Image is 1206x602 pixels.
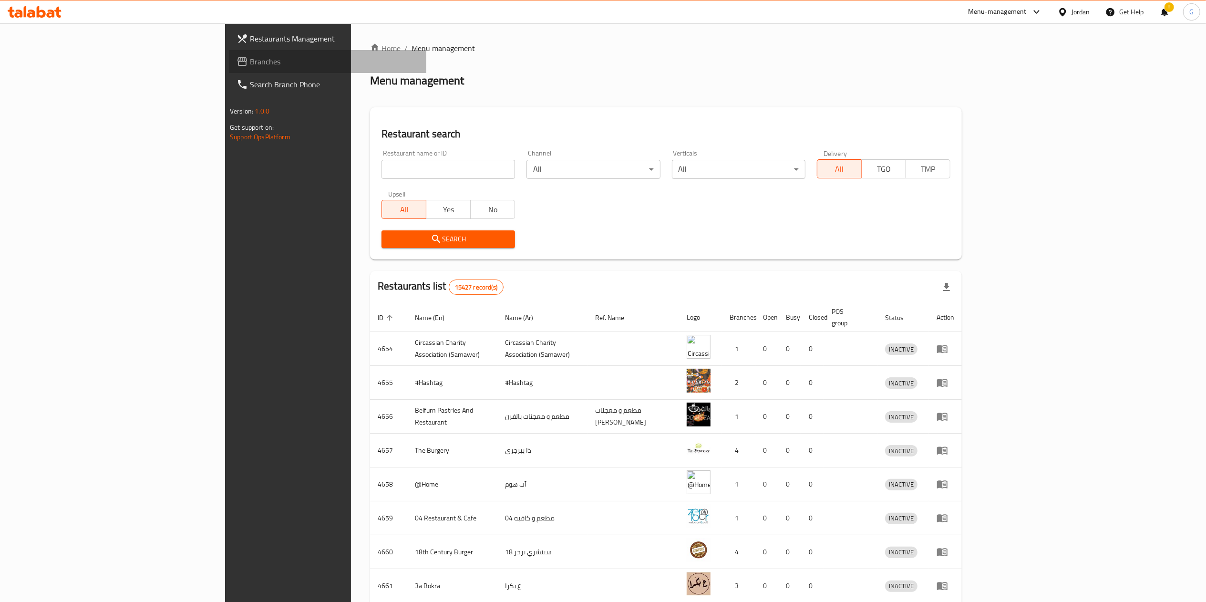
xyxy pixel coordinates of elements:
[1072,7,1090,17] div: Jordan
[937,411,954,422] div: Menu
[937,377,954,388] div: Menu
[407,467,497,501] td: @Home
[250,79,419,90] span: Search Branch Phone
[722,400,755,434] td: 1
[937,445,954,456] div: Menu
[426,200,471,219] button: Yes
[885,343,917,355] div: INACTIVE
[407,535,497,569] td: 18th Century Burger
[937,478,954,490] div: Menu
[497,434,588,467] td: ذا بيرجري
[378,312,396,323] span: ID
[885,411,917,423] div: INACTIVE
[832,306,866,329] span: POS group
[255,105,269,117] span: 1.0.0
[250,56,419,67] span: Branches
[415,312,457,323] span: Name (En)
[687,572,711,596] img: 3a Bokra
[801,400,824,434] td: 0
[250,33,419,44] span: Restaurants Management
[824,150,847,156] label: Delivery
[672,160,805,179] div: All
[407,366,497,400] td: #Hashtag
[687,538,711,562] img: 18th Century Burger
[407,434,497,467] td: The Burgery
[885,446,917,457] span: INACTIVE
[722,434,755,467] td: 4
[885,344,917,355] span: INACTIVE
[722,303,755,332] th: Branches
[722,535,755,569] td: 4
[381,200,426,219] button: All
[378,279,504,295] h2: Restaurants list
[449,280,504,295] div: Total records count
[386,203,423,217] span: All
[801,303,824,332] th: Closed
[381,127,950,141] h2: Restaurant search
[722,501,755,535] td: 1
[755,366,778,400] td: 0
[388,190,406,197] label: Upsell
[505,312,546,323] span: Name (Ar)
[497,467,588,501] td: آت هوم
[497,332,588,366] td: ​Circassian ​Charity ​Association​ (Samawer)
[381,160,515,179] input: Search for restaurant name or ID..
[474,203,511,217] span: No
[885,378,917,389] span: INACTIVE
[906,159,950,178] button: TMP
[885,513,917,524] span: INACTIVE
[229,27,426,50] a: Restaurants Management
[801,535,824,569] td: 0
[722,332,755,366] td: 1
[687,369,711,393] img: #Hashtag
[687,504,711,528] img: 04 Restaurant & Cafe
[885,479,917,490] span: INACTIVE
[885,377,917,389] div: INACTIVE
[778,332,801,366] td: 0
[1189,7,1194,17] span: G
[430,203,467,217] span: Yes
[817,159,862,178] button: All
[935,276,958,299] div: Export file
[407,400,497,434] td: Belfurn Pastries And Restaurant
[407,332,497,366] td: ​Circassian ​Charity ​Association​ (Samawer)
[449,283,503,292] span: 15427 record(s)
[801,501,824,535] td: 0
[687,335,711,359] img: ​Circassian ​Charity ​Association​ (Samawer)
[778,400,801,434] td: 0
[687,403,711,426] img: Belfurn Pastries And Restaurant
[526,160,660,179] div: All
[801,467,824,501] td: 0
[588,400,679,434] td: مطعم و معجنات [PERSON_NAME]
[687,470,711,494] img: @Home
[230,131,290,143] a: Support.OpsPlatform
[937,546,954,558] div: Menu
[497,535,588,569] td: 18 سينشري برجر
[755,303,778,332] th: Open
[370,42,962,54] nav: breadcrumb
[679,303,722,332] th: Logo
[755,467,778,501] td: 0
[801,434,824,467] td: 0
[866,162,902,176] span: TGO
[412,42,475,54] span: Menu management
[497,501,588,535] td: مطعم و كافيه 04
[861,159,906,178] button: TGO
[885,581,917,592] span: INACTIVE
[595,312,637,323] span: Ref. Name
[885,547,917,558] div: INACTIVE
[722,366,755,400] td: 2
[470,200,515,219] button: No
[778,303,801,332] th: Busy
[755,400,778,434] td: 0
[778,467,801,501] td: 0
[230,105,253,117] span: Version:
[497,366,588,400] td: #Hashtag
[755,501,778,535] td: 0
[885,412,917,423] span: INACTIVE
[885,312,916,323] span: Status
[968,6,1027,18] div: Menu-management
[937,343,954,354] div: Menu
